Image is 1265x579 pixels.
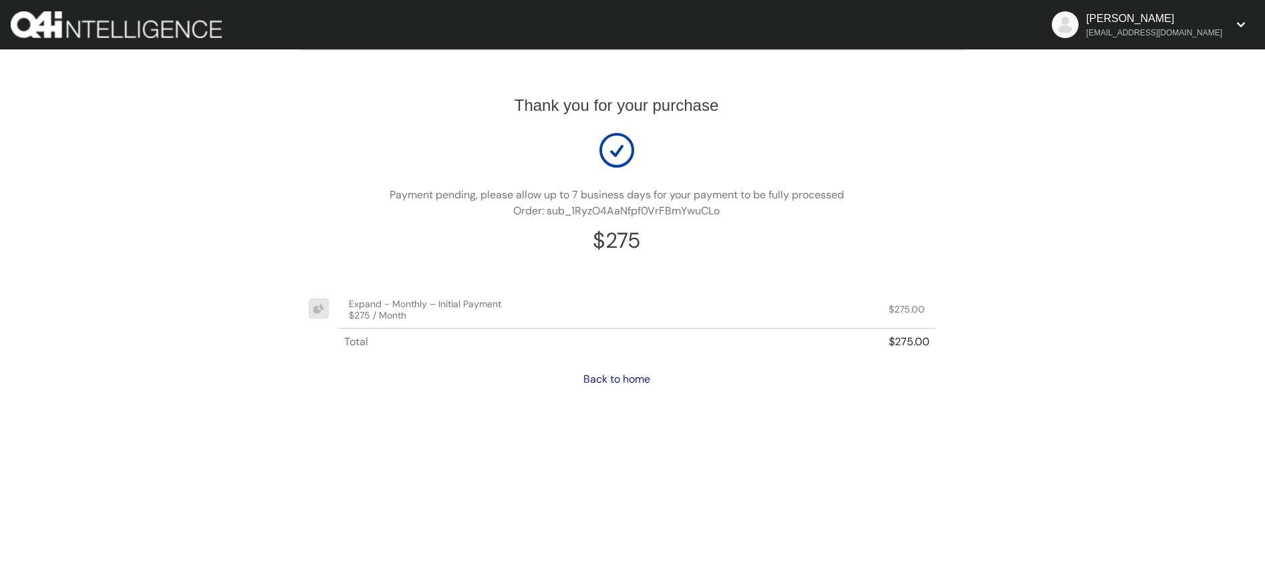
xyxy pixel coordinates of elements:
[339,328,789,355] th: Total
[583,372,650,386] a: Back to home
[593,226,641,254] div: $275
[299,203,935,219] p: Order: sub_1RyzO4AaNfpf0VrFBmYwuCLo
[11,11,222,38] img: 01202-Q4i-Brand-Design-WH-e1689685925902.png
[1046,5,1254,44] button: [PERSON_NAME] [EMAIL_ADDRESS][DOMAIN_NAME]
[1087,13,1175,24] span: [PERSON_NAME]
[966,412,1265,579] iframe: Chat Widget
[1087,27,1222,39] span: [EMAIL_ADDRESS][DOMAIN_NAME]
[788,292,934,328] td: $275.00
[299,96,935,116] h2: Thank you for your purchase
[349,310,779,321] p: $275 / Month
[299,187,935,203] p: Payment pending, please allow up to 7 business days for your payment to be fully processed
[349,299,779,310] p: Expand - Monthly – Initial Payment
[309,299,329,319] img: product.png
[788,328,934,355] th: $275.00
